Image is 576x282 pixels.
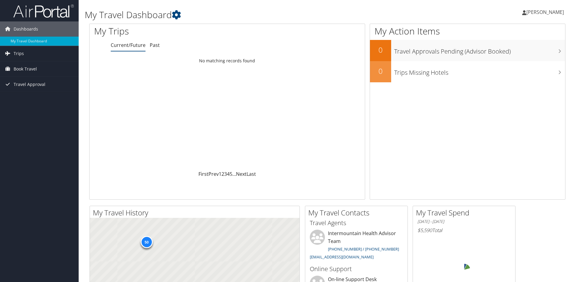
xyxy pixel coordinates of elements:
[111,42,146,48] a: Current/Future
[90,55,365,66] td: No matching records found
[14,77,45,92] span: Travel Approval
[417,219,511,225] h6: [DATE] - [DATE]
[85,8,408,21] h1: My Travel Dashboard
[208,171,219,177] a: Prev
[370,25,565,38] h1: My Action Items
[394,44,565,56] h3: Travel Approvals Pending (Advisor Booked)
[224,171,227,177] a: 3
[93,208,299,218] h2: My Travel History
[416,208,515,218] h2: My Travel Spend
[140,236,152,248] div: 50
[150,42,160,48] a: Past
[230,171,232,177] a: 5
[370,45,391,55] h2: 0
[370,40,565,61] a: 0Travel Approvals Pending (Advisor Booked)
[394,65,565,77] h3: Trips Missing Hotels
[94,25,246,38] h1: My Trips
[14,61,37,77] span: Book Travel
[522,3,570,21] a: [PERSON_NAME]
[236,171,247,177] a: Next
[227,171,230,177] a: 4
[219,171,221,177] a: 1
[247,171,256,177] a: Last
[310,265,403,273] h3: Online Support
[417,227,432,234] span: $5,590
[417,227,511,234] h6: Total
[232,171,236,177] span: …
[307,230,406,262] li: Intermountain Health Advisor Team
[221,171,224,177] a: 2
[14,46,24,61] span: Trips
[328,246,399,252] a: [PHONE_NUMBER] / [PHONE_NUMBER]
[310,219,403,227] h3: Travel Agents
[13,4,74,18] img: airportal-logo.png
[370,66,391,76] h2: 0
[370,61,565,82] a: 0Trips Missing Hotels
[308,208,407,218] h2: My Travel Contacts
[198,171,208,177] a: First
[14,21,38,37] span: Dashboards
[310,254,374,260] a: [EMAIL_ADDRESS][DOMAIN_NAME]
[526,9,564,15] span: [PERSON_NAME]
